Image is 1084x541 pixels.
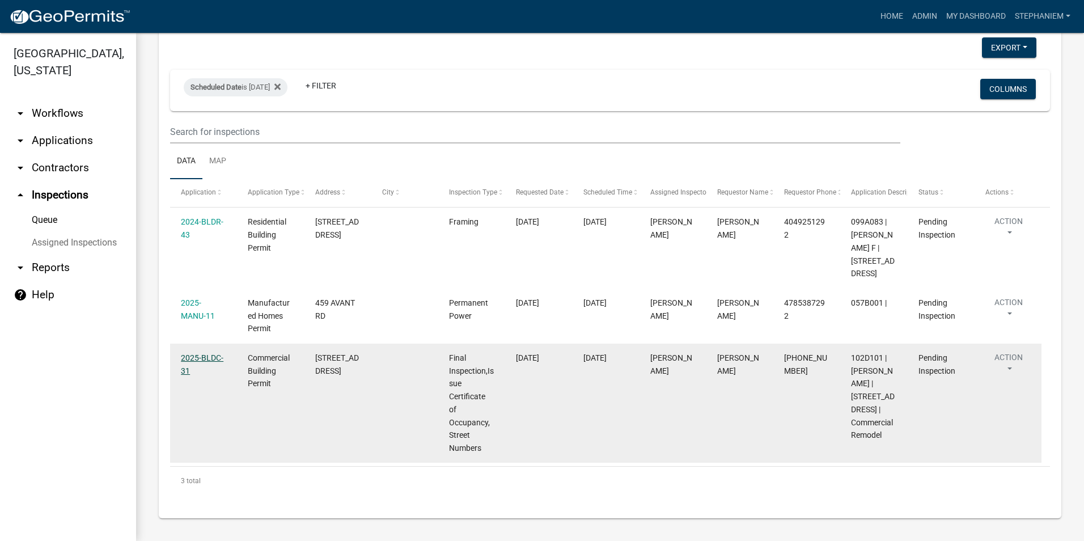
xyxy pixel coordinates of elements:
datatable-header-cell: City [371,179,438,206]
span: 4049251292 [784,217,825,239]
span: 102D101 | Bryan Pulliam | 1027 LAKE OCONEE PKWY SUITE 900 | Commercial Remodel [851,353,895,440]
a: My Dashboard [942,6,1010,27]
datatable-header-cell: Application Description [840,179,907,206]
datatable-header-cell: Address [304,179,371,206]
button: Columns [980,79,1036,99]
span: Michele Rivera [650,217,692,239]
i: arrow_drop_down [14,161,27,175]
span: Address [315,188,340,196]
div: [DATE] [583,352,629,365]
span: Michele Rivera [650,298,692,320]
span: Commercial Building Permit [248,353,290,388]
a: Map [202,143,233,180]
span: wes johnson [717,217,759,239]
datatable-header-cell: Inspection Type [438,179,505,206]
span: 09/03/2025 [516,298,539,307]
button: Export [982,37,1036,58]
span: 09/02/2025 [516,217,539,226]
span: Status [918,188,938,196]
span: City [382,188,394,196]
span: Final Inspection,Issue Certificate of Occupancy,Street Numbers [449,353,494,453]
span: 459 AVANT RD [315,298,355,320]
span: Residential Building Permit [248,217,286,252]
span: Scheduled Date [190,83,242,91]
span: 09/05/2025 [516,353,539,362]
datatable-header-cell: Requestor Name [706,179,773,206]
a: Admin [908,6,942,27]
a: + Filter [297,75,345,96]
span: Allisha Blair [717,353,759,375]
span: Dylan Smith [717,298,759,320]
span: 099A083 | KREDER NELDA F | 102 PARKS MILL DR [851,217,895,278]
a: Data [170,143,202,180]
span: Application Description [851,188,922,196]
span: Pending Inspection [918,298,955,320]
span: Scheduled Time [583,188,632,196]
button: Action [985,352,1032,380]
span: Manufactured Homes Permit [248,298,290,333]
datatable-header-cell: Requestor Phone [773,179,840,206]
span: Requestor Name [717,188,768,196]
div: is [DATE] [184,78,287,96]
span: 678-963-8227 [784,353,827,375]
datatable-header-cell: Status [907,179,974,206]
span: Application Type [248,188,299,196]
span: Requestor Phone [784,188,836,196]
i: help [14,288,27,302]
i: arrow_drop_up [14,188,27,202]
i: arrow_drop_down [14,134,27,147]
span: Permanent Power [449,298,488,320]
datatable-header-cell: Application Type [237,179,304,206]
datatable-header-cell: Requested Date [505,179,572,206]
span: Actions [985,188,1009,196]
div: [DATE] [583,297,629,310]
span: Inspection Type [449,188,497,196]
span: Michele Rivera [650,353,692,375]
span: 1027 LAKE OCONEE PKWY [315,353,359,375]
button: Action [985,297,1032,325]
span: 057B001 | [851,298,887,307]
span: 102 PARKS MILL DR [315,217,359,239]
span: Application [181,188,216,196]
div: 3 total [170,467,1050,495]
a: StephanieM [1010,6,1075,27]
datatable-header-cell: Scheduled Time [572,179,639,206]
button: Action [985,215,1032,244]
a: 2025-MANU-11 [181,298,215,320]
span: Requested Date [516,188,564,196]
a: 2024-BLDR-43 [181,217,223,239]
div: [DATE] [583,215,629,229]
span: Framing [449,217,479,226]
i: arrow_drop_down [14,107,27,120]
a: Home [876,6,908,27]
input: Search for inspections [170,120,900,143]
datatable-header-cell: Actions [975,179,1041,206]
span: 4785387292 [784,298,825,320]
span: Assigned Inspector [650,188,709,196]
datatable-header-cell: Application [170,179,237,206]
i: arrow_drop_down [14,261,27,274]
span: Pending Inspection [918,217,955,239]
span: Pending Inspection [918,353,955,375]
datatable-header-cell: Assigned Inspector [640,179,706,206]
a: 2025-BLDC-31 [181,353,223,375]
